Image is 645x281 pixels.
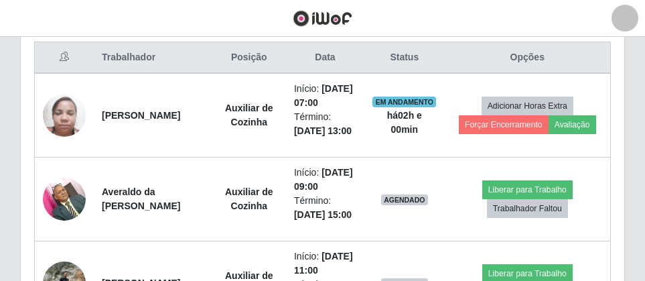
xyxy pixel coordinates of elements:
li: Início: [294,249,356,278]
time: [DATE] 11:00 [294,251,353,276]
button: Avaliação [549,115,596,134]
th: Opções [445,42,611,74]
span: AGENDADO [381,194,428,205]
time: [DATE] 13:00 [294,125,352,136]
li: Término: [294,194,356,222]
button: Forçar Encerramento [459,115,549,134]
button: Trabalhador Faltou [487,199,568,218]
th: Posição [212,42,286,74]
strong: [PERSON_NAME] [102,110,180,121]
strong: Auxiliar de Cozinha [225,186,273,211]
img: 1678404349838.jpeg [43,87,86,144]
time: [DATE] 15:00 [294,209,352,220]
th: Trabalhador [94,42,212,74]
strong: há 02 h e 00 min [387,110,422,135]
th: Data [286,42,364,74]
button: Adicionar Horas Extra [482,97,573,115]
li: Término: [294,110,356,138]
li: Início: [294,82,356,110]
img: CoreUI Logo [293,10,352,27]
strong: Auxiliar de Cozinha [225,103,273,127]
span: EM ANDAMENTO [372,97,436,107]
img: 1697117733428.jpeg [43,170,86,227]
strong: Averaldo da [PERSON_NAME] [102,186,180,211]
time: [DATE] 09:00 [294,167,353,192]
time: [DATE] 07:00 [294,83,353,108]
th: Status [364,42,444,74]
button: Liberar para Trabalho [482,180,573,199]
li: Início: [294,166,356,194]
